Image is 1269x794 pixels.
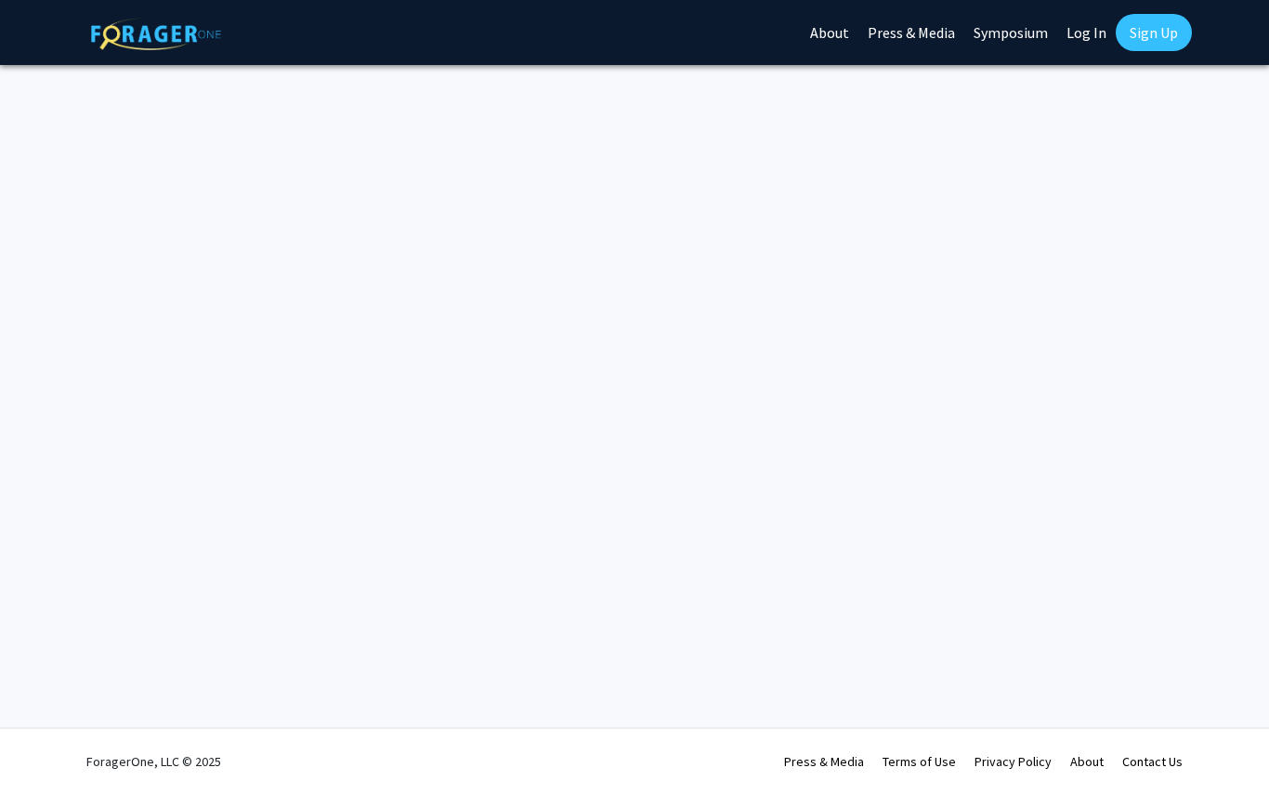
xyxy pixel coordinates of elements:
[91,18,221,50] img: ForagerOne Logo
[1122,753,1183,770] a: Contact Us
[1116,14,1192,51] a: Sign Up
[1070,753,1104,770] a: About
[883,753,956,770] a: Terms of Use
[784,753,864,770] a: Press & Media
[86,729,221,794] div: ForagerOne, LLC © 2025
[975,753,1052,770] a: Privacy Policy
